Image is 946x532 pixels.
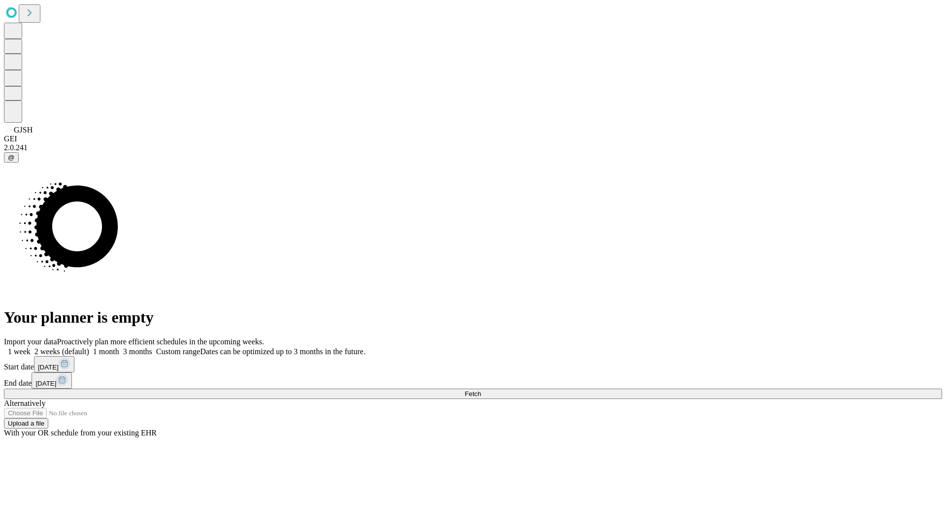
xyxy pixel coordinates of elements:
span: Proactively plan more efficient schedules in the upcoming weeks. [57,337,264,346]
span: Custom range [156,347,200,356]
div: Start date [4,356,942,372]
button: Upload a file [4,418,48,429]
span: [DATE] [35,380,56,387]
div: 2.0.241 [4,143,942,152]
span: 2 weeks (default) [34,347,89,356]
span: Fetch [465,390,481,398]
span: 1 week [8,347,31,356]
h1: Your planner is empty [4,308,942,327]
span: 1 month [93,347,119,356]
button: @ [4,152,19,163]
div: End date [4,372,942,389]
button: [DATE] [34,356,74,372]
button: Fetch [4,389,942,399]
button: [DATE] [32,372,72,389]
span: Import your data [4,337,57,346]
div: GEI [4,134,942,143]
span: GJSH [14,126,33,134]
span: With your OR schedule from your existing EHR [4,429,157,437]
span: [DATE] [38,364,59,371]
span: 3 months [123,347,152,356]
span: @ [8,154,15,161]
span: Alternatively [4,399,45,407]
span: Dates can be optimized up to 3 months in the future. [200,347,365,356]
